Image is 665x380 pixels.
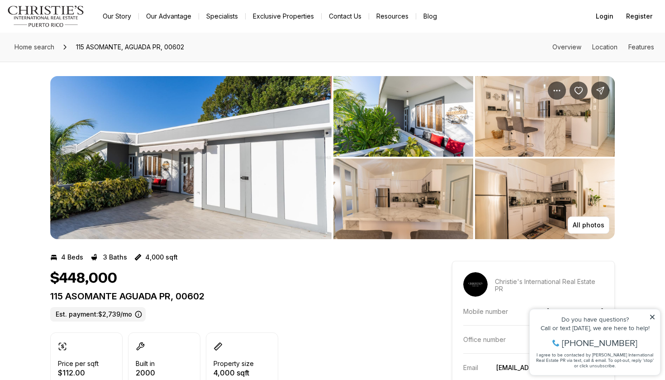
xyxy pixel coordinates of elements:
span: Login [596,13,613,20]
a: Skip to: Features [628,43,654,51]
img: logo [7,5,85,27]
span: Register [626,13,652,20]
a: Specialists [199,10,245,23]
button: Save Property: 115 ASOMANTE [570,82,588,100]
button: View image gallery [333,76,473,157]
button: View image gallery [475,76,615,157]
p: Property size [214,360,254,367]
span: [PHONE_NUMBER] [37,43,113,52]
a: Our Advantage [139,10,199,23]
p: 4,000 sqft [214,369,254,376]
div: Do you have questions? [9,20,131,27]
p: 3 Baths [103,254,127,261]
button: All photos [568,216,609,234]
span: I agree to be contacted by [PERSON_NAME] International Real Estate PR via text, call & email. To ... [11,56,129,73]
p: $112.00 [58,369,99,376]
p: 4,000 sqft [145,254,178,261]
button: Login [590,7,619,25]
li: 1 of 9 [50,76,332,239]
span: 115 ASOMANTE, AGUADA PR, 00602 [72,40,188,54]
p: Price per sqft [58,360,99,367]
button: View image gallery [50,76,332,239]
button: View image gallery [475,159,615,239]
p: 115 ASOMANTE AGUADA PR, 00602 [50,291,419,302]
nav: Page section menu [552,43,654,51]
a: Skip to: Location [592,43,617,51]
button: Contact Us [322,10,369,23]
h1: $448,000 [50,270,117,287]
button: View image gallery [333,159,473,239]
a: Our Story [95,10,138,23]
p: 4 Beds [61,254,83,261]
span: Home search [14,43,54,51]
p: Email [463,364,478,371]
p: Mobile number [463,308,508,315]
p: 2000 [136,369,155,376]
button: Share Property: 115 ASOMANTE [591,82,609,100]
a: [EMAIL_ADDRESS][DOMAIN_NAME] [496,364,603,371]
p: All photos [573,221,604,229]
a: Resources [369,10,416,23]
button: Register [621,7,658,25]
a: Home search [11,40,58,54]
li: 2 of 9 [333,76,615,239]
p: Built in [136,360,155,367]
div: Call or text [DATE], we are here to help! [9,29,131,35]
a: Exclusive Properties [246,10,321,23]
div: Listing Photos [50,76,615,239]
a: Skip to: Overview [552,43,581,51]
p: Office number [463,336,506,343]
p: Christie's International Real Estate PR [495,278,603,293]
a: Blog [416,10,444,23]
label: Est. payment: $2,739/mo [50,307,146,322]
button: Property options [548,82,566,100]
